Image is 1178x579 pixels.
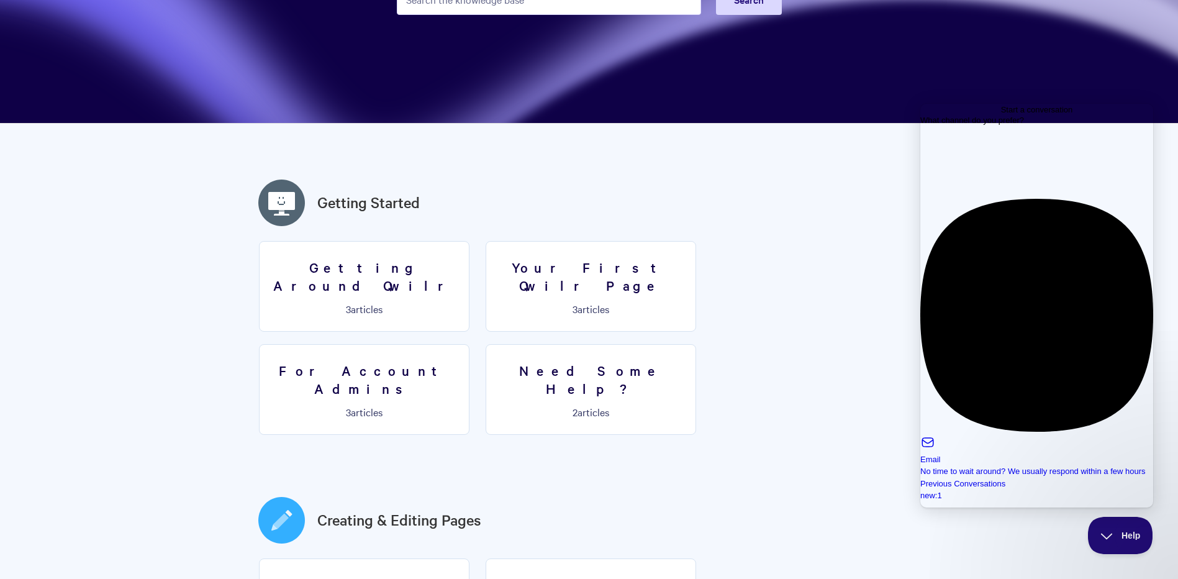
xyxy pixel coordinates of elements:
span: 3 [346,302,351,316]
h3: Your First Qwilr Page [494,258,688,294]
a: Getting Around Qwilr 3articles [259,241,469,332]
span: 2 [573,405,578,419]
a: For Account Admins 3articles [259,344,469,435]
h3: Getting Around Qwilr [267,258,461,294]
span: 3 [346,405,351,419]
p: articles [267,406,461,417]
p: articles [494,303,688,314]
iframe: Help Scout Beacon - Live Chat, Contact Form, and Knowledge Base [920,104,1153,508]
iframe: Help Scout Beacon - Close [1088,517,1153,554]
p: articles [267,303,461,314]
a: Need Some Help? 2articles [486,344,696,435]
p: articles [494,406,688,417]
h3: For Account Admins [267,362,461,397]
a: Your First Qwilr Page 3articles [486,241,696,332]
a: Creating & Editing Pages [317,509,481,531]
h3: Need Some Help? [494,362,688,397]
span: 3 [573,302,578,316]
a: Getting Started [317,191,420,214]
